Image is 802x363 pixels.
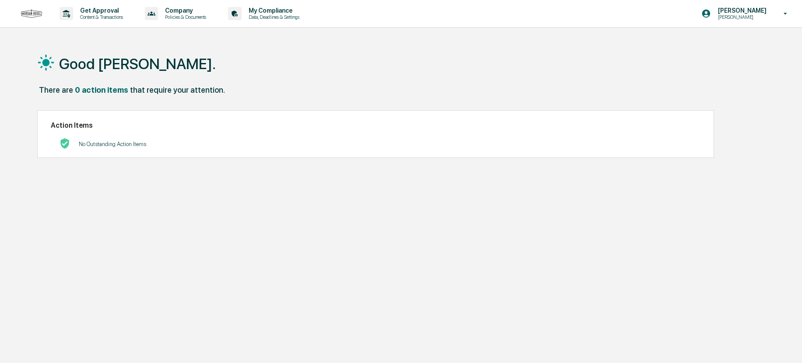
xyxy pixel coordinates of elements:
[21,9,42,18] img: logo
[130,85,225,94] div: that require your attention.
[73,7,127,14] p: Get Approval
[60,138,70,149] img: No Actions logo
[51,121,700,129] h2: Action Items
[242,7,304,14] p: My Compliance
[242,14,304,20] p: Data, Deadlines & Settings
[711,7,771,14] p: [PERSON_NAME]
[158,7,211,14] p: Company
[75,85,128,94] div: 0 action items
[59,55,216,73] h1: Good [PERSON_NAME].
[39,85,73,94] div: There are
[73,14,127,20] p: Content & Transactions
[79,141,146,147] p: No Outstanding Action Items
[711,14,771,20] p: [PERSON_NAME]
[158,14,211,20] p: Policies & Documents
